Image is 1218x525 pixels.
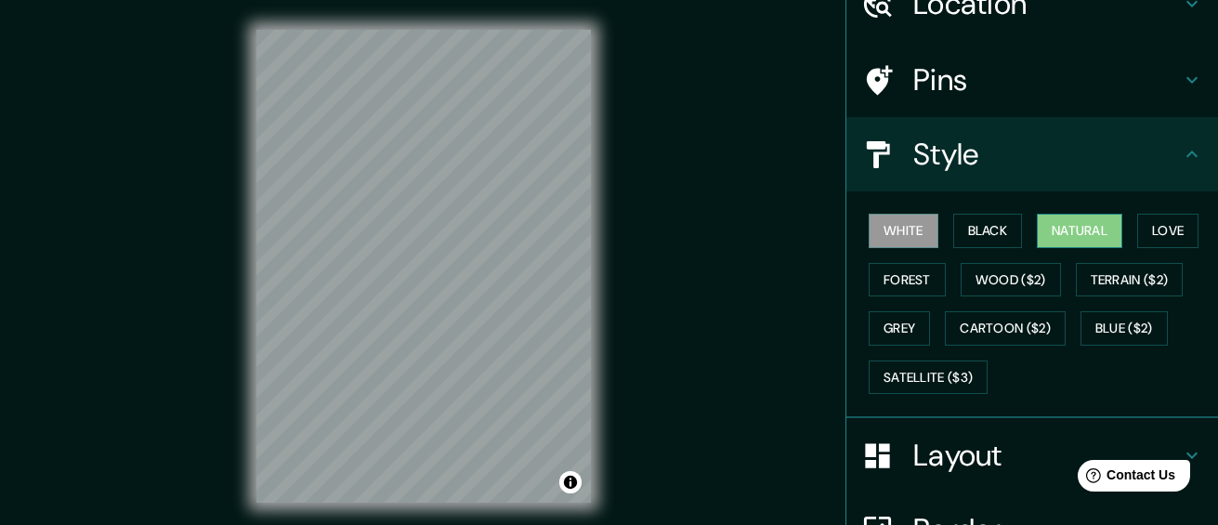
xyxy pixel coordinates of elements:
[256,30,591,503] canvas: Map
[1053,453,1198,505] iframe: Help widget launcher
[869,311,930,346] button: Grey
[846,418,1218,492] div: Layout
[913,61,1181,98] h4: Pins
[559,471,582,493] button: Toggle attribution
[953,214,1023,248] button: Black
[913,437,1181,474] h4: Layout
[1037,214,1122,248] button: Natural
[945,311,1066,346] button: Cartoon ($2)
[961,263,1061,297] button: Wood ($2)
[1137,214,1198,248] button: Love
[1080,311,1168,346] button: Blue ($2)
[846,43,1218,117] div: Pins
[869,214,938,248] button: White
[869,361,988,395] button: Satellite ($3)
[869,263,946,297] button: Forest
[1076,263,1184,297] button: Terrain ($2)
[913,136,1181,173] h4: Style
[846,117,1218,191] div: Style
